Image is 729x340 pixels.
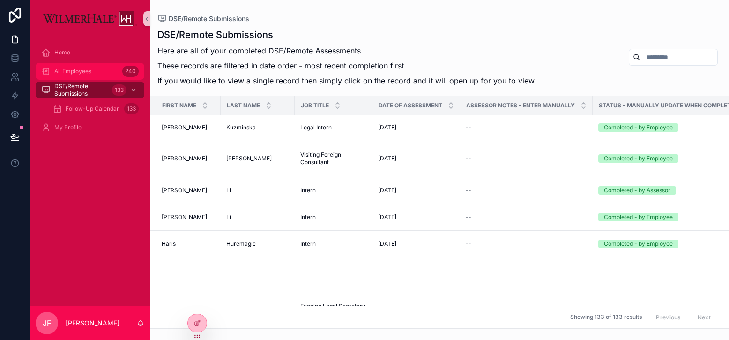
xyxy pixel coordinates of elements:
a: Haris [162,240,215,248]
a: [DATE] [378,187,454,194]
div: Completed - by Assessor [604,186,670,195]
a: [DATE] [378,124,454,131]
div: Completed - by Employee [604,240,673,248]
span: Intern [300,187,316,194]
a: Visiting Foreign Consultant [300,151,367,166]
span: Li [226,213,231,221]
span: Home [54,49,70,56]
a: Intern [300,240,367,248]
a: -- [466,240,587,248]
a: -- [466,155,587,162]
a: All Employees240 [36,63,144,80]
a: Home [36,44,144,61]
span: Intern [300,240,316,248]
span: -- [466,155,471,162]
span: [DATE] [378,124,396,131]
span: -- [466,187,471,194]
a: [DATE] [378,155,454,162]
a: [DATE] [378,240,454,248]
span: Li [226,187,231,194]
div: Completed - by Employee [604,123,673,132]
a: -- [466,187,587,194]
span: Intern [300,213,316,221]
span: Last Name [227,102,260,109]
span: [PERSON_NAME] [226,155,272,162]
span: [PERSON_NAME] [162,155,207,162]
a: Intern [300,213,367,221]
a: Huremagic [226,240,289,248]
span: My Profile [54,124,82,131]
a: My Profile [36,119,144,136]
span: Legal Intern [300,124,332,131]
p: If you would like to view a single record then simply click on the record and it will open up for... [157,75,536,86]
span: Kuzminska [226,124,256,131]
h1: DSE/Remote Submissions [157,28,536,41]
a: DSE/Remote Submissions133 [36,82,144,98]
span: [PERSON_NAME] [162,124,207,131]
span: All Employees [54,68,91,75]
a: DSE/Remote Submissions [157,14,249,23]
a: -- [466,213,587,221]
div: scrollable content [30,38,150,148]
span: Huremagic [226,240,256,248]
span: Showing 133 of 133 results [570,314,642,321]
a: [PERSON_NAME] [226,155,289,162]
span: -- [466,240,471,248]
p: Here are all of your completed DSE/Remote Assessments. [157,45,536,56]
a: Follow-Up Calendar133 [47,100,144,117]
span: [PERSON_NAME] [162,187,207,194]
a: Li [226,213,289,221]
span: DSE/Remote Submissions [54,83,108,98]
span: [DATE] [378,155,396,162]
a: [PERSON_NAME] [162,124,215,131]
div: Completed - by Employee [604,154,673,163]
span: [PERSON_NAME] [162,213,207,221]
a: Intern [300,187,367,194]
span: -- [466,124,471,131]
img: App logo [43,11,137,26]
span: First Name [162,102,196,109]
a: [PERSON_NAME] [162,155,215,162]
span: Date of Assessment [379,102,442,109]
a: [PERSON_NAME] [162,213,215,221]
div: Completed - by Employee [604,213,673,221]
span: [DATE] [378,213,396,221]
span: DSE/Remote Submissions [169,14,249,23]
a: Evening Legal Secretary / Receptionist [300,302,367,317]
span: Haris [162,240,176,248]
div: 133 [112,84,126,96]
a: -- [466,124,587,131]
a: Legal Intern [300,124,367,131]
span: JF [43,317,51,329]
span: Follow-Up Calendar [66,105,119,113]
div: 240 [122,66,139,77]
p: [PERSON_NAME] [66,318,119,328]
span: [DATE] [378,187,396,194]
a: Li [226,187,289,194]
a: Kuzminska [226,124,289,131]
span: [DATE] [378,240,396,248]
div: 133 [124,103,139,114]
span: Assessor Notes - enter manually [466,102,575,109]
a: [DATE] [378,213,454,221]
span: -- [466,213,471,221]
span: Job Title [301,102,329,109]
a: [PERSON_NAME] [162,187,215,194]
p: These records are filtered in date order - most recent completion first. [157,60,536,71]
